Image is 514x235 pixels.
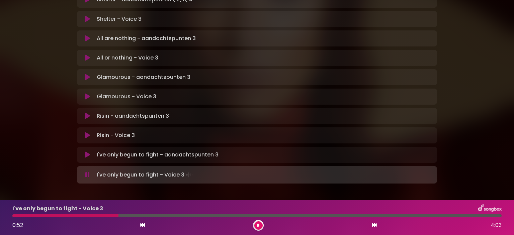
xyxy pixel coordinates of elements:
img: songbox-logo-white.png [478,204,502,213]
p: I've only begun to fight - Voice 3 [12,205,103,213]
p: Shelter - Voice 3 [97,15,142,23]
p: Risin - Voice 3 [97,131,135,139]
p: All are nothing - aandachtspunten 3 [97,34,196,42]
p: Glamourous - aandachtspunten 3 [97,73,190,81]
p: I've only begun to fight - aandachtspunten 3 [97,151,219,159]
p: All or nothing - Voice 3 [97,54,158,62]
p: Glamourous - Voice 3 [97,93,156,101]
p: Risin - aandachtspunten 3 [97,112,169,120]
p: I've only begun to fight - Voice 3 [97,170,194,180]
img: waveform4.gif [184,170,194,180]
